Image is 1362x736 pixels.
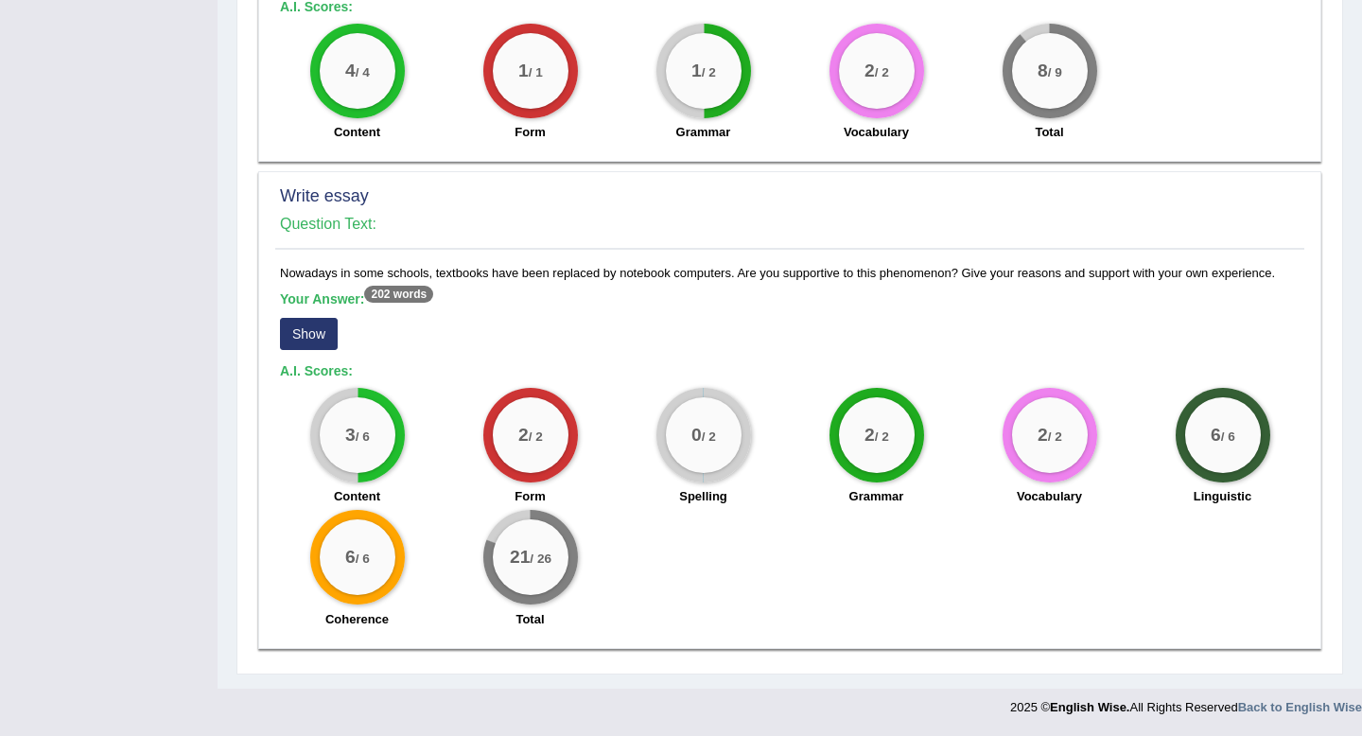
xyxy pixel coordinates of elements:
big: 4 [345,61,356,81]
label: Content [334,487,380,505]
label: Form [515,123,546,141]
big: 8 [1038,61,1048,81]
small: / 2 [701,430,715,445]
small: / 6 [1220,430,1234,445]
big: 2 [1038,425,1048,446]
big: 21 [509,547,529,568]
label: Form [515,487,546,505]
big: 2 [518,425,529,446]
h4: Question Text: [280,216,1300,233]
label: Linguistic [1194,487,1251,505]
small: / 2 [874,430,888,445]
small: / 2 [874,65,888,79]
big: 1 [691,61,702,81]
label: Grammar [849,487,904,505]
b: A.I. Scores: [280,363,353,378]
div: 2025 © All Rights Reserved [1010,689,1362,716]
big: 6 [1211,425,1221,446]
big: 0 [691,425,702,446]
strong: English Wise. [1050,700,1129,714]
label: Grammar [676,123,731,141]
button: Show [280,318,338,350]
a: Back to English Wise [1238,700,1362,714]
small: / 2 [528,430,542,445]
big: 1 [518,61,529,81]
label: Content [334,123,380,141]
b: Your Answer: [280,291,433,307]
label: Vocabulary [1017,487,1082,505]
big: 3 [345,425,356,446]
div: Nowadays in some schools, textbooks have been replaced by notebook computers. Are you supportive ... [275,264,1304,639]
big: 6 [345,547,356,568]
big: 2 [864,425,875,446]
big: 2 [864,61,875,81]
small: / 6 [355,552,369,567]
label: Vocabulary [844,123,909,141]
label: Total [515,610,544,628]
label: Spelling [679,487,727,505]
small: / 1 [528,65,542,79]
label: Coherence [325,610,389,628]
small: / 4 [355,65,369,79]
sup: 202 words [364,286,433,303]
small: / 26 [530,552,551,567]
small: / 9 [1047,65,1061,79]
small: / 2 [1047,430,1061,445]
label: Total [1035,123,1063,141]
small: / 6 [355,430,369,445]
small: / 2 [701,65,715,79]
h2: Write essay [280,187,1300,206]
